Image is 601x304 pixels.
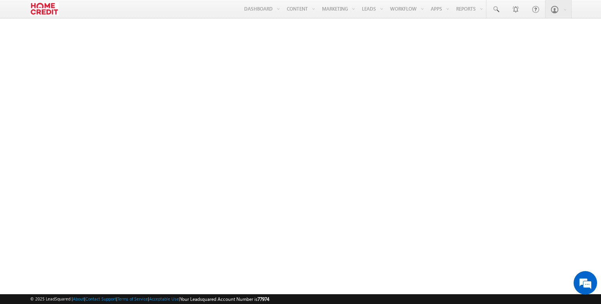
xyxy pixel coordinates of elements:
[128,4,147,23] div: Minimize live chat window
[117,296,148,301] a: Terms of Service
[30,295,269,303] span: © 2025 LeadSquared | | | | |
[106,241,142,252] em: Start Chat
[13,41,33,51] img: d_60004797649_company_0_60004797649
[41,41,131,51] div: Chat with us now
[73,296,84,301] a: About
[10,72,143,235] textarea: Type your message and hit 'Enter'
[149,296,179,301] a: Acceptable Use
[257,296,269,302] span: 77974
[85,296,116,301] a: Contact Support
[180,296,269,302] span: Your Leadsquared Account Number is
[30,2,59,16] img: Custom Logo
